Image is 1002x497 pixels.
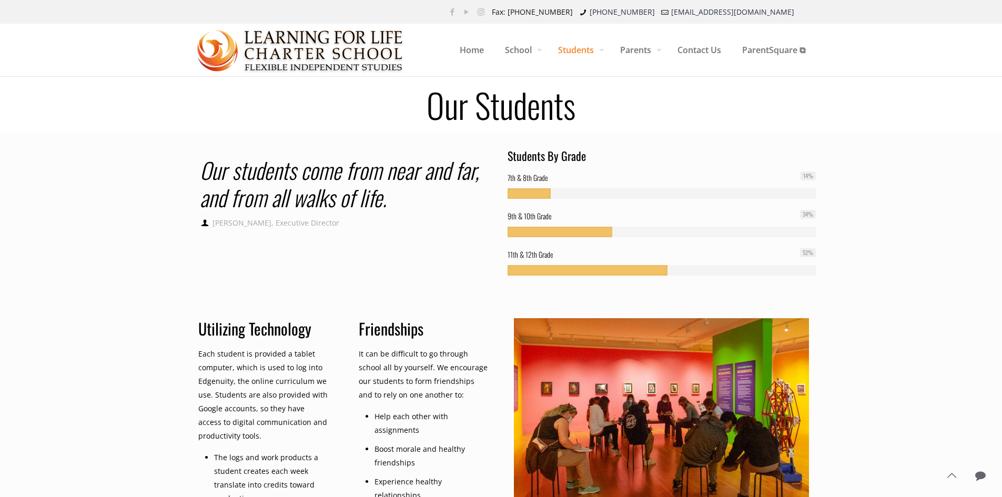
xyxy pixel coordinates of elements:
em: % [808,210,813,218]
a: Back to top icon [940,464,963,486]
h6: 9th & 10th Grade [508,209,816,223]
a: Parents [610,24,667,76]
h2: Our students come from near and far, and from all walks of life. [200,156,495,211]
a: ParentSquare ⧉ [732,24,816,76]
span: Contact Us [667,34,732,66]
h6: 11th & 12th Grade [508,248,816,261]
p: It can be difficult to go through school all by yourself. We encourage our students to form frien... [359,347,489,402]
a: [EMAIL_ADDRESS][DOMAIN_NAME] [671,7,794,17]
span: Home [449,34,494,66]
p: Each student is provided a tablet computer, which is used to log into Edgenuity, the online curri... [198,347,328,443]
a: [PHONE_NUMBER] [590,7,655,17]
i: phone [578,7,589,17]
img: Our Students [197,24,404,77]
a: School [494,24,548,76]
span: School [494,34,548,66]
i: mail [660,7,671,17]
a: YouTube icon [461,6,472,17]
a: Students [548,24,610,76]
a: Home [449,24,494,76]
span: [PERSON_NAME], Executive Director [212,218,339,228]
a: Utilizing Technology [198,317,311,340]
em: % [808,248,813,257]
span: ParentSquare ⧉ [732,34,816,66]
h4: Students By Grade [508,148,816,163]
span: 52 [800,248,816,257]
span: Parents [610,34,667,66]
h6: 7th & 8th Grade [508,171,816,185]
a: Learning for Life Charter School [197,24,404,76]
a: Instagram icon [475,6,487,17]
a: Contact Us [667,24,732,76]
li: Help each other with assignments [375,410,489,437]
em: % [808,171,813,180]
li: Boost morale and healthy friendships [375,442,489,470]
a: Friendships [359,317,423,340]
a: Facebook icon [447,6,458,17]
i: author [200,218,210,228]
span: 14 [801,171,816,180]
h1: Our Students [180,88,822,121]
span: 34 [800,210,816,219]
span: Students [548,34,610,66]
